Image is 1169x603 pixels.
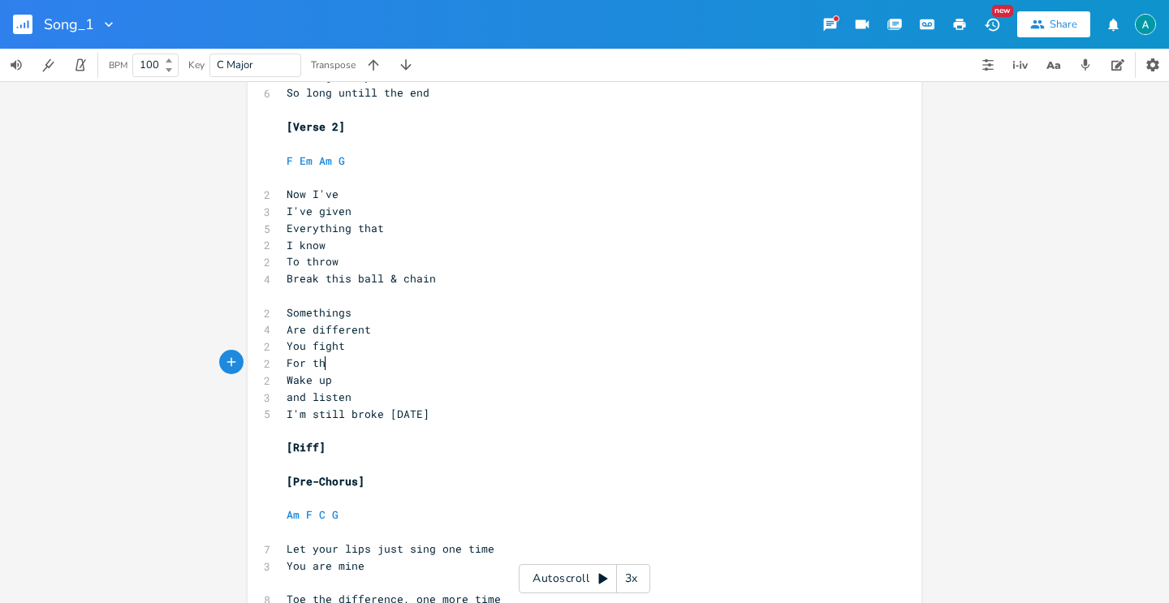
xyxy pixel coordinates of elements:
div: BPM [109,61,127,70]
div: 3x [617,564,646,593]
span: C [319,507,326,522]
span: I know [287,238,326,252]
div: New [992,5,1013,17]
span: and listen [287,390,352,404]
div: Key [188,60,205,70]
span: F [287,153,293,168]
span: Song_1 [44,17,94,32]
span: Em [300,153,313,168]
span: G [332,507,339,522]
span: For th [287,355,326,370]
span: You are mine [287,558,365,573]
span: Let your lips just sing one time [287,541,494,556]
span: C Major [217,58,253,72]
span: I'm still broke [DATE] [287,407,429,421]
span: F [306,507,313,522]
div: Transpose [311,60,356,70]
span: To throw [287,254,339,269]
button: New [976,10,1008,39]
span: So long to my friends [287,69,423,84]
span: Am [319,153,332,168]
span: Wake up [287,373,332,387]
span: [Pre-Chorus] [287,474,365,489]
img: Alex [1135,14,1156,35]
span: You fight [287,338,345,353]
span: Everything that [287,221,384,235]
span: G [339,153,345,168]
div: Autoscroll [519,564,650,593]
span: Am [287,507,300,522]
span: So long untill the end [287,85,429,100]
span: Break this ball & chain [287,271,436,286]
span: [Riff] [287,440,326,454]
span: [Verse 2] [287,119,345,134]
span: I've given [287,204,352,218]
button: Share [1017,11,1090,37]
span: Now I've [287,187,339,201]
div: Share [1050,17,1077,32]
span: Somethings [287,305,352,320]
span: Are different [287,322,371,337]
